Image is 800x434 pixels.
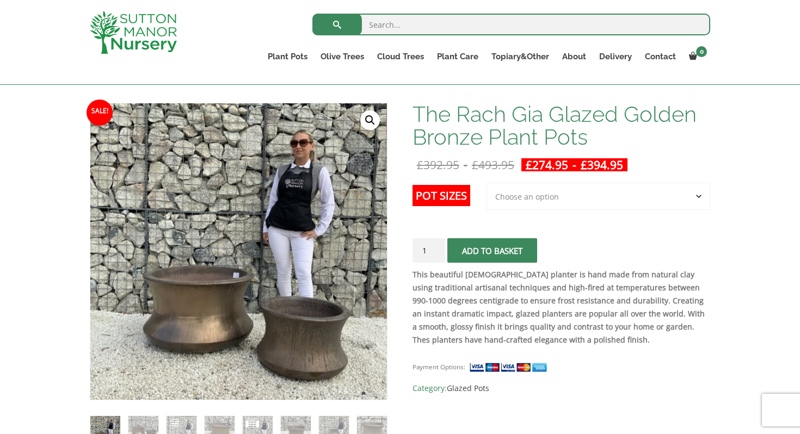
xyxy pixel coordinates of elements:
[593,49,638,64] a: Delivery
[314,49,371,64] a: Olive Trees
[682,49,710,64] a: 0
[360,110,380,130] a: View full-screen image gallery
[430,49,485,64] a: Plant Care
[447,383,489,393] a: Glazed Pots
[312,14,710,35] input: Search...
[87,100,113,126] span: Sale!
[472,157,514,172] bdi: 493.95
[447,238,537,263] button: Add to basket
[696,46,707,57] span: 0
[413,269,705,345] strong: This beautiful [DEMOGRAPHIC_DATA] planter is hand made from natural clay using traditional artisa...
[413,185,470,206] label: Pot Sizes
[472,157,478,172] span: £
[581,157,587,172] span: £
[261,49,314,64] a: Plant Pots
[638,49,682,64] a: Contact
[413,103,710,148] h1: The Rach Gia Glazed Golden Bronze Plant Pots
[90,11,177,54] img: logo
[526,157,568,172] bdi: 274.95
[526,157,532,172] span: £
[521,158,627,171] ins: -
[417,157,459,172] bdi: 392.95
[469,362,551,373] img: payment supported
[413,382,710,395] span: Category:
[485,49,556,64] a: Topiary&Other
[371,49,430,64] a: Cloud Trees
[413,363,465,371] small: Payment Options:
[413,238,445,263] input: Product quantity
[417,157,423,172] span: £
[556,49,593,64] a: About
[413,158,519,171] del: -
[581,157,623,172] bdi: 394.95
